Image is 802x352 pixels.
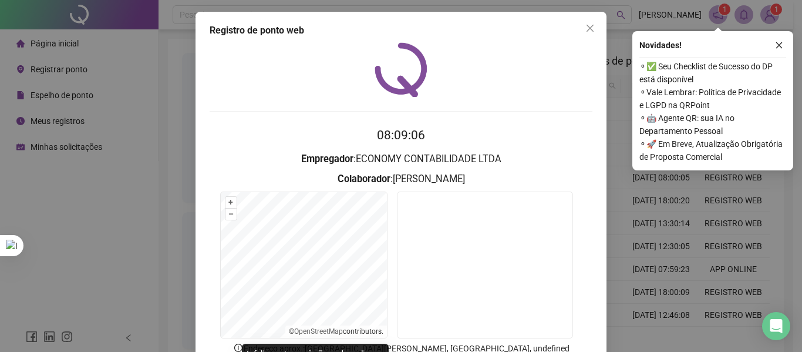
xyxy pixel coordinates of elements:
button: + [225,197,237,208]
h3: : ECONOMY CONTABILIDADE LTDA [210,152,592,167]
button: Close [581,19,599,38]
time: 08:09:06 [377,128,425,142]
span: ⚬ 🚀 Em Breve, Atualização Obrigatória de Proposta Comercial [639,138,786,163]
h3: : [PERSON_NAME] [210,172,592,187]
span: ⚬ 🤖 Agente QR: sua IA no Departamento Pessoal [639,112,786,138]
span: ⚬ Vale Lembrar: Política de Privacidade e LGPD na QRPoint [639,86,786,112]
strong: Colaborador [338,173,390,185]
div: Open Intercom Messenger [762,312,790,340]
a: OpenStreetMap [294,327,343,336]
span: ⚬ ✅ Seu Checklist de Sucesso do DP está disponível [639,60,786,86]
span: Novidades ! [639,39,682,52]
button: – [225,209,237,220]
span: close [775,41,783,49]
strong: Empregador [301,153,353,165]
span: close [585,24,595,33]
img: QRPoint [375,42,427,97]
li: © contributors. [289,327,383,336]
div: Registro de ponto web [210,24,592,38]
